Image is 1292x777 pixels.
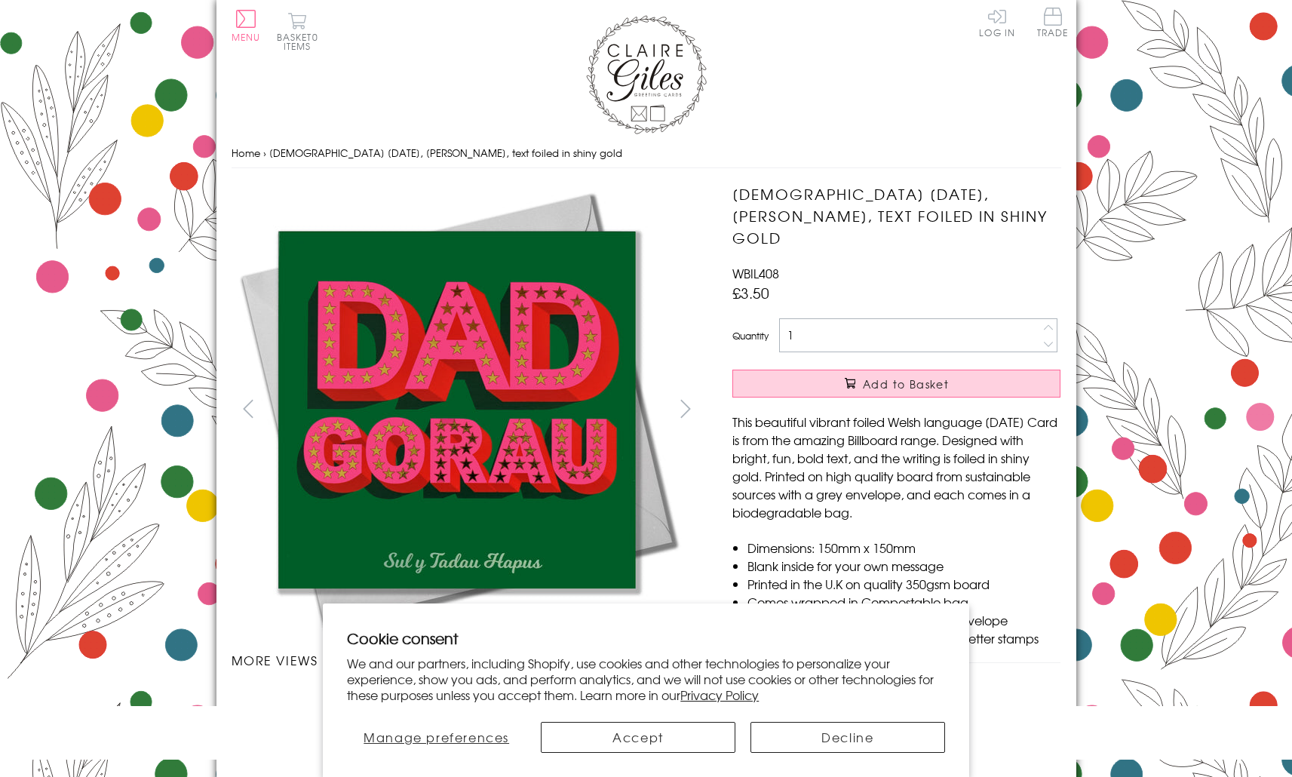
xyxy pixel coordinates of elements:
[1037,8,1069,40] a: Trade
[347,628,945,649] h2: Cookie consent
[232,651,703,669] h3: More views
[347,656,945,702] p: We and our partners, including Shopify, use cookies and other technologies to personalize your ex...
[277,12,318,51] button: Basket0 items
[1037,8,1069,37] span: Trade
[732,329,769,342] label: Quantity
[732,282,769,303] span: £3.50
[732,183,1060,248] h1: [DEMOGRAPHIC_DATA] [DATE], [PERSON_NAME], text foiled in shiny gold
[979,8,1015,37] a: Log In
[747,575,1060,593] li: Printed in the U.K on quality 350gsm board
[269,146,622,160] span: [DEMOGRAPHIC_DATA] [DATE], [PERSON_NAME], text foiled in shiny gold
[863,376,949,392] span: Add to Basket
[284,30,318,53] span: 0 items
[263,146,266,160] span: ›
[232,392,265,425] button: prev
[750,722,945,753] button: Decline
[232,10,261,41] button: Menu
[732,413,1060,521] p: This beautiful vibrant foiled Welsh language [DATE] Card is from the amazing Billboard range. Des...
[732,370,1060,398] button: Add to Basket
[364,728,509,746] span: Manage preferences
[347,722,526,753] button: Manage preferences
[747,539,1060,557] li: Dimensions: 150mm x 150mm
[541,722,735,753] button: Accept
[668,392,702,425] button: next
[232,684,703,751] ul: Carousel Pagination
[747,593,1060,611] li: Comes wrapped in Compostable bag
[586,15,707,134] img: Claire Giles Greetings Cards
[232,684,349,717] li: Carousel Page 1 (Current Slide)
[232,146,260,160] a: Home
[732,264,779,282] span: WBIL408
[680,686,759,704] a: Privacy Policy
[232,138,1061,169] nav: breadcrumbs
[232,30,261,44] span: Menu
[232,183,684,636] img: Welsh Father's Day, Dad Gorau, text foiled in shiny gold
[747,557,1060,575] li: Blank inside for your own message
